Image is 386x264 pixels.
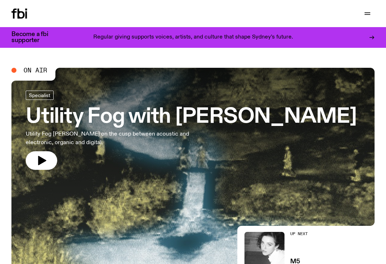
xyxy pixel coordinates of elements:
a: Utility Fog with [PERSON_NAME]Utility Fog [PERSON_NAME] on the cusp between acoustic and electron... [26,91,357,170]
p: Utility Fog [PERSON_NAME] on the cusp between acoustic and electronic, organic and digital. [26,130,209,147]
h2: Up Next [290,232,343,236]
span: Specialist [29,92,50,98]
span: On Air [24,67,47,73]
h3: Utility Fog with [PERSON_NAME] [26,107,357,127]
a: Specialist [26,91,54,100]
h3: Become a fbi supporter [11,31,57,44]
p: Regular giving supports voices, artists, and culture that shape Sydney’s future. [93,34,293,41]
